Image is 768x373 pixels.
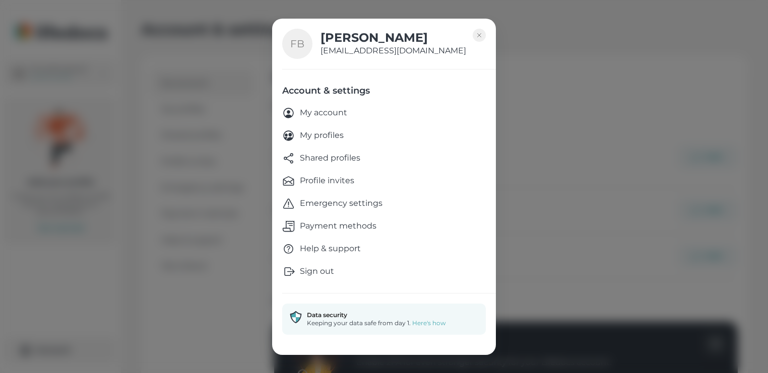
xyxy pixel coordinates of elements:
[282,107,481,129] a: My account
[307,319,446,327] p: Keeping your data safe from day 1.
[321,30,466,45] h3: [PERSON_NAME]
[300,152,360,165] p: Shared profiles
[282,265,481,278] button: Sign out
[282,243,481,265] a: Help & support
[282,220,481,243] a: Payment methods
[300,265,334,277] p: Sign out
[300,220,376,233] p: Payment methods
[282,129,481,152] a: My profiles
[412,319,446,327] a: Here's how
[300,129,344,142] p: My profiles
[300,107,347,119] p: My account
[282,152,481,175] a: Shared profiles
[300,197,382,210] p: Emergency settings
[300,243,361,255] p: Help & support
[300,175,354,187] p: Profile invites
[282,175,481,197] a: Profile invites
[282,29,312,59] div: FB
[307,311,446,319] h6: Data security
[282,97,481,278] nav: navigation
[282,197,481,220] a: Emergency settings
[321,45,466,57] p: [EMAIL_ADDRESS][DOMAIN_NAME]
[282,85,481,97] h4: Account & settings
